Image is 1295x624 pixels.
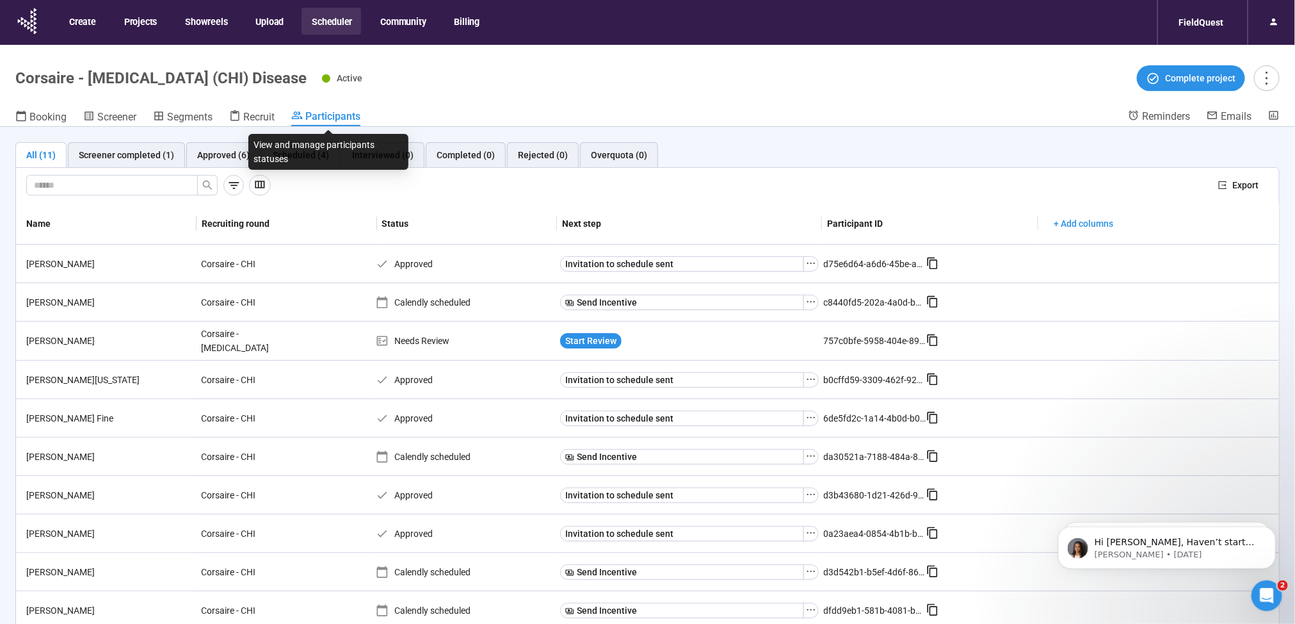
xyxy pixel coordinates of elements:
button: Invitation to schedule sent [560,526,803,541]
div: [PERSON_NAME] [21,295,196,309]
div: [PERSON_NAME] [21,450,196,464]
iframe: Intercom live chat [1251,580,1282,611]
div: [PERSON_NAME] Fine [21,411,196,425]
div: Corsaire - CHI [196,252,292,276]
div: Calendly scheduled [376,565,556,579]
div: Corsaire - CHI [196,521,292,546]
span: Invitation to schedule sent [565,257,673,271]
div: d3d542b1-b5ef-4d6f-8611-0d3f2bdbcd0e [824,565,926,579]
div: Completed (0) [437,148,495,162]
button: search [197,175,218,195]
span: Screener [97,111,136,123]
span: Active [337,73,362,83]
div: Corsaire - CHI [196,483,292,507]
div: 0a23aea4-0854-4b1b-baf3-a3e2b843dc67 [824,527,926,541]
span: Emails [1221,110,1251,122]
div: Rejected (0) [518,148,568,162]
div: Approved [376,411,556,425]
button: Community [370,8,435,35]
button: Create [59,8,105,35]
button: ellipsis [803,526,819,541]
th: Next step [557,203,822,245]
span: Send Incentive [577,565,637,579]
h1: Corsaire - [MEDICAL_DATA] (CHI) Disease [15,69,307,87]
iframe: Intercom notifications message [1039,500,1295,589]
span: ellipsis [806,451,816,461]
button: Send Incentive [560,449,803,464]
button: Send Incentive [560,564,803,580]
span: Reminders [1142,110,1190,122]
a: Emails [1207,110,1251,125]
div: Calendly scheduled [376,295,556,309]
div: Approved [376,527,556,541]
div: Corsaire - CHI [196,598,292,623]
div: View and manage participants statuses [248,134,408,170]
button: ellipsis [803,603,819,618]
button: Invitation to schedule sent [560,411,803,426]
div: Corsaire - CHI [196,445,292,469]
span: ellipsis [806,605,816,615]
a: Reminders [1128,110,1190,125]
div: Corsaire - [MEDICAL_DATA] [196,322,292,360]
button: Showreels [175,8,236,35]
span: 2 [1278,580,1288,591]
div: [PERSON_NAME] [21,527,196,541]
button: Billing [444,8,489,35]
button: Send Incentive [560,603,803,618]
div: Corsaire - CHI [196,560,292,584]
span: Recruit [243,111,275,123]
th: Recruiting round [197,203,377,245]
span: Segments [167,111,213,123]
div: [PERSON_NAME] [21,488,196,502]
span: ellipsis [806,528,816,538]
span: ellipsis [806,566,816,577]
span: Invitation to schedule sent [565,411,673,425]
button: ellipsis [803,488,819,503]
span: Invitation to schedule sent [565,527,673,541]
span: ellipsis [806,489,816,500]
span: ellipsis [806,258,816,268]
div: 6de5fd2c-1a14-4b0d-b0ed-03cbb64a0d6d [824,411,926,425]
div: [PERSON_NAME] [21,565,196,579]
button: Upload [245,8,293,35]
button: exportExport [1208,175,1269,195]
span: Complete project [1165,71,1235,85]
div: Screener completed (1) [79,148,174,162]
button: Start Review [560,333,622,349]
span: + Add columns [1054,217,1113,231]
div: Approved (6) [197,148,250,162]
a: Screener [83,110,136,126]
button: + Add columns [1043,213,1123,234]
div: Corsaire - CHI [196,368,292,392]
div: Calendly scheduled [376,603,556,618]
div: [PERSON_NAME][US_STATE] [21,373,196,387]
button: Projects [114,8,166,35]
button: Scheduler [302,8,361,35]
button: ellipsis [803,295,819,310]
div: dfdd9eb1-581b-4081-bb8d-48a11227de81 [824,603,926,618]
span: Send Incentive [577,603,637,618]
div: Approved [376,488,556,502]
span: Send Incentive [577,295,637,309]
div: b0cffd59-3309-462f-92ae-6c5ee6ad3bdd [824,373,926,387]
th: Name [16,203,197,245]
div: Corsaire - CHI [196,406,292,431]
span: Start Review [565,334,616,348]
span: more [1258,69,1275,86]
button: Send Incentive [560,295,803,310]
button: more [1254,65,1280,91]
button: ellipsis [803,411,819,426]
span: Send Incentive [577,450,637,464]
div: [PERSON_NAME] [21,334,196,348]
a: Segments [153,110,213,126]
span: search [202,180,213,190]
span: ellipsis [806,413,816,423]
div: c8440fd5-202a-4a0d-b757-5cc6e5f9bab6 [824,295,926,309]
span: Booking [29,111,67,123]
span: Invitation to schedule sent [565,373,673,387]
div: Approved [376,257,556,271]
div: Corsaire - CHI [196,290,292,315]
